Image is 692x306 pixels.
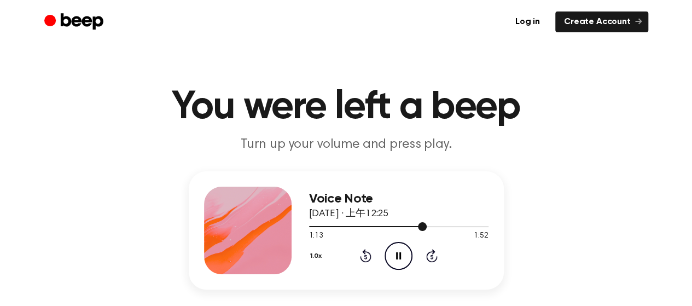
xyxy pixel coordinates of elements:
span: 1:13 [309,230,323,242]
a: Beep [44,11,106,33]
button: 1.0x [309,247,326,265]
a: Create Account [555,11,648,32]
p: Turn up your volume and press play. [136,136,556,154]
h3: Voice Note [309,192,489,206]
a: Log in [507,11,549,32]
span: [DATE] · 上午12:25 [309,209,388,219]
span: 1:52 [474,230,488,242]
h1: You were left a beep [66,88,626,127]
